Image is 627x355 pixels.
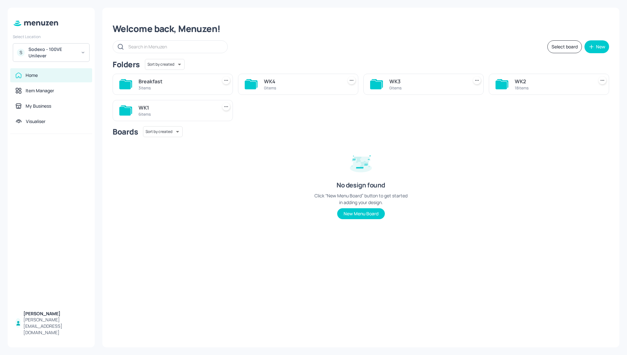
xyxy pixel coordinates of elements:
[23,310,87,317] div: [PERSON_NAME]
[389,78,465,85] div: WK3
[26,103,51,109] div: My Business
[113,23,609,35] div: Welcome back, Menuzen!
[17,49,25,56] div: S
[26,87,54,94] div: Item Manager
[515,78,591,85] div: WK2
[139,111,215,117] div: 6 items
[128,42,221,51] input: Search in Menuzen
[145,58,185,71] div: Sort by created
[143,125,183,138] div: Sort by created
[23,317,87,336] div: [PERSON_NAME][EMAIL_ADDRESS][DOMAIN_NAME]
[547,40,582,53] button: Select board
[26,118,45,125] div: Visualiser
[389,85,465,91] div: 0 items
[26,72,38,78] div: Home
[515,85,591,91] div: 18 items
[28,46,77,59] div: Sodexo - 100VE Unilever
[139,104,215,111] div: WK1
[264,85,340,91] div: 0 items
[139,85,215,91] div: 3 items
[113,127,138,137] div: Boards
[337,208,385,219] button: New Menu Board
[113,59,140,70] div: Folders
[584,40,609,53] button: New
[264,78,340,85] div: WK4
[139,78,215,85] div: Breakfast
[313,192,409,206] div: Click “New Menu Board” button to get started in adding your design.
[345,146,377,178] img: design-empty
[596,45,605,49] div: New
[13,34,90,39] div: Select Location
[337,181,385,190] div: No design found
